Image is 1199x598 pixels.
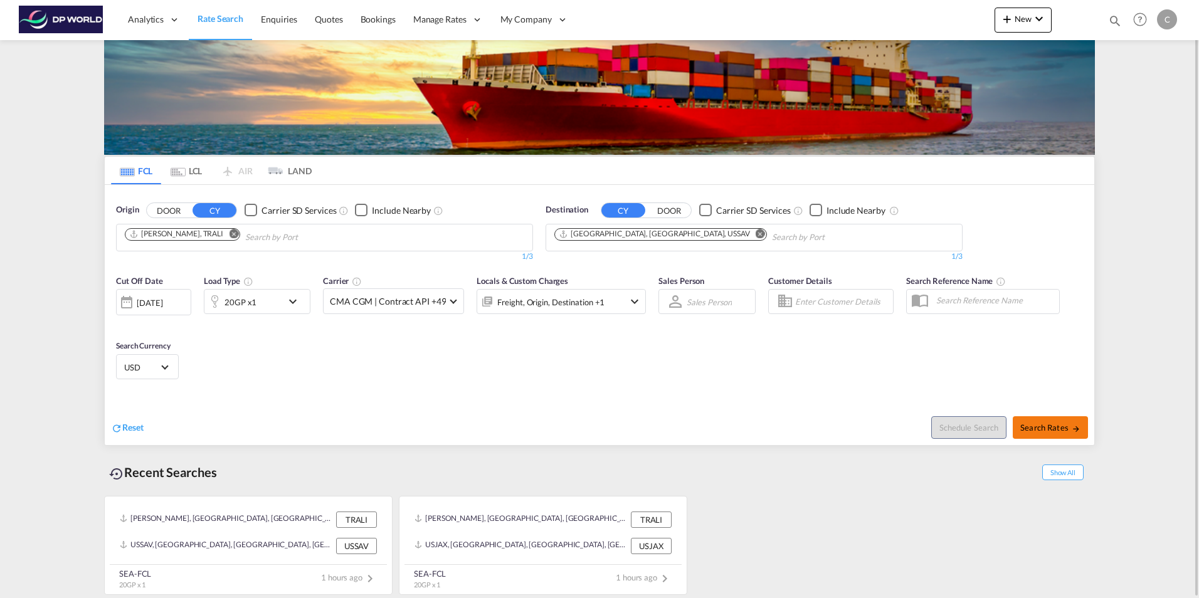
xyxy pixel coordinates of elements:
img: c08ca190194411f088ed0f3ba295208c.png [19,6,103,34]
div: [DATE] [116,289,191,315]
md-chips-wrap: Chips container. Use arrow keys to select chips. [552,224,896,248]
span: Search Currency [116,341,171,350]
button: icon-plus 400-fgNewicon-chevron-down [995,8,1052,33]
button: Remove [747,229,766,241]
span: Destination [546,204,588,216]
img: LCL+%26+FCL+BACKGROUND.png [104,9,1095,155]
button: Remove [221,229,240,241]
input: Chips input. [245,228,364,248]
span: Origin [116,204,139,216]
span: 1 hours ago [321,572,378,582]
md-icon: icon-backup-restore [109,466,124,481]
span: USD [124,362,159,373]
button: Note: By default Schedule search will only considerorigin ports, destination ports and cut off da... [931,416,1006,439]
div: USJAX [631,538,672,554]
div: icon-refreshReset [111,421,144,435]
md-icon: icon-refresh [111,422,122,434]
div: Press delete to remove this chip. [129,229,226,239]
div: TRALI [336,511,377,528]
span: 1 hours ago [616,572,672,582]
md-icon: icon-chevron-down [285,294,307,309]
div: SEA-FCL [414,568,446,579]
div: Help [1129,9,1157,31]
span: Quotes [315,14,342,24]
md-icon: icon-plus 400-fg [1000,11,1015,26]
recent-search-card: [PERSON_NAME], [GEOGRAPHIC_DATA], [GEOGRAPHIC_DATA], [GEOGRAPHIC_DATA], [GEOGRAPHIC_DATA] TRALIUS... [399,496,687,595]
span: Sales Person [658,276,704,286]
input: Enter Customer Details [795,292,889,311]
span: Cut Off Date [116,276,163,286]
md-select: Select Currency: $ USDUnited States Dollar [123,358,172,376]
md-checkbox: Checkbox No Ink [699,204,791,217]
span: Search Rates [1020,422,1080,433]
div: [DATE] [137,297,162,308]
div: 1/3 [116,251,533,262]
div: Recent Searches [104,458,222,486]
span: Search Reference Name [906,276,1006,286]
div: OriginDOOR CY Checkbox No InkUnchecked: Search for CY (Container Yard) services for all selected ... [105,185,1094,445]
div: Freight Origin Destination Factory Stuffingicon-chevron-down [477,289,646,314]
recent-search-card: [PERSON_NAME], [GEOGRAPHIC_DATA], [GEOGRAPHIC_DATA], [GEOGRAPHIC_DATA], [GEOGRAPHIC_DATA] TRALIUS... [104,496,393,595]
div: C [1157,9,1177,29]
span: Show All [1042,464,1084,480]
md-icon: Unchecked: Search for CY (Container Yard) services for all selected carriers.Checked : Search for... [793,206,803,216]
md-tab-item: LAND [261,157,312,184]
div: USSAV, Savannah, GA, United States, North America, Americas [120,538,333,554]
button: CY [193,203,236,218]
div: SEA-FCL [119,568,151,579]
div: Carrier SD Services [716,204,791,217]
button: DOOR [647,203,691,218]
md-icon: icon-information-outline [243,276,253,286]
span: Rate Search [198,13,243,24]
md-datepicker: Select [116,314,125,331]
md-icon: Unchecked: Ignores neighbouring ports when fetching rates.Checked : Includes neighbouring ports w... [433,206,443,216]
md-tab-item: FCL [111,157,161,184]
md-checkbox: Checkbox No Ink [245,204,336,217]
span: New [1000,14,1047,24]
span: My Company [500,13,552,26]
md-icon: icon-chevron-right [362,571,378,586]
input: Chips input. [772,228,891,248]
div: Press delete to remove this chip. [559,229,753,239]
md-chips-wrap: Chips container. Use arrow keys to select chips. [123,224,369,248]
span: Locals & Custom Charges [477,276,568,286]
div: Freight Origin Destination Factory Stuffing [497,293,605,311]
button: CY [601,203,645,218]
md-icon: Unchecked: Ignores neighbouring ports when fetching rates.Checked : Includes neighbouring ports w... [889,206,899,216]
span: 20GP x 1 [119,580,145,589]
button: DOOR [147,203,191,218]
div: USSAV [336,538,377,554]
md-tab-item: LCL [161,157,211,184]
md-checkbox: Checkbox No Ink [355,204,431,217]
div: 20GP x1icon-chevron-down [204,289,310,314]
span: Help [1129,9,1151,30]
button: Search Ratesicon-arrow-right [1013,416,1088,439]
span: Carrier [323,276,362,286]
md-icon: icon-arrow-right [1072,424,1080,433]
span: Analytics [128,13,164,26]
md-icon: Your search will be saved by the below given name [996,276,1006,286]
md-select: Sales Person [685,293,733,311]
span: Reset [122,422,144,433]
span: Customer Details [768,276,832,286]
md-checkbox: Checkbox No Ink [810,204,885,217]
span: 20GP x 1 [414,580,440,589]
div: USJAX, Jacksonville, FL, United States, North America, Americas [415,538,628,554]
span: CMA CGM | Contract API +49 [330,295,446,308]
md-pagination-wrapper: Use the left and right arrow keys to navigate between tabs [111,157,312,184]
md-icon: icon-chevron-right [657,571,672,586]
md-icon: The selected Trucker/Carrierwill be displayed in the rate results If the rates are from another f... [352,276,362,286]
div: TRALI, Aliaga, Türkiye, South West Asia, Asia Pacific [415,511,628,528]
md-icon: icon-chevron-down [1032,11,1047,26]
div: TRALI, Aliaga, Türkiye, South West Asia, Asia Pacific [120,511,333,528]
span: Load Type [204,276,253,286]
md-icon: icon-magnify [1108,14,1122,28]
div: Aliaga, TRALI [129,229,223,239]
div: icon-magnify [1108,14,1122,33]
md-icon: icon-chevron-down [627,294,642,309]
div: Include Nearby [372,204,431,217]
div: 1/3 [546,251,963,262]
span: Bookings [361,14,396,24]
div: Savannah, GA, USSAV [559,229,750,239]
